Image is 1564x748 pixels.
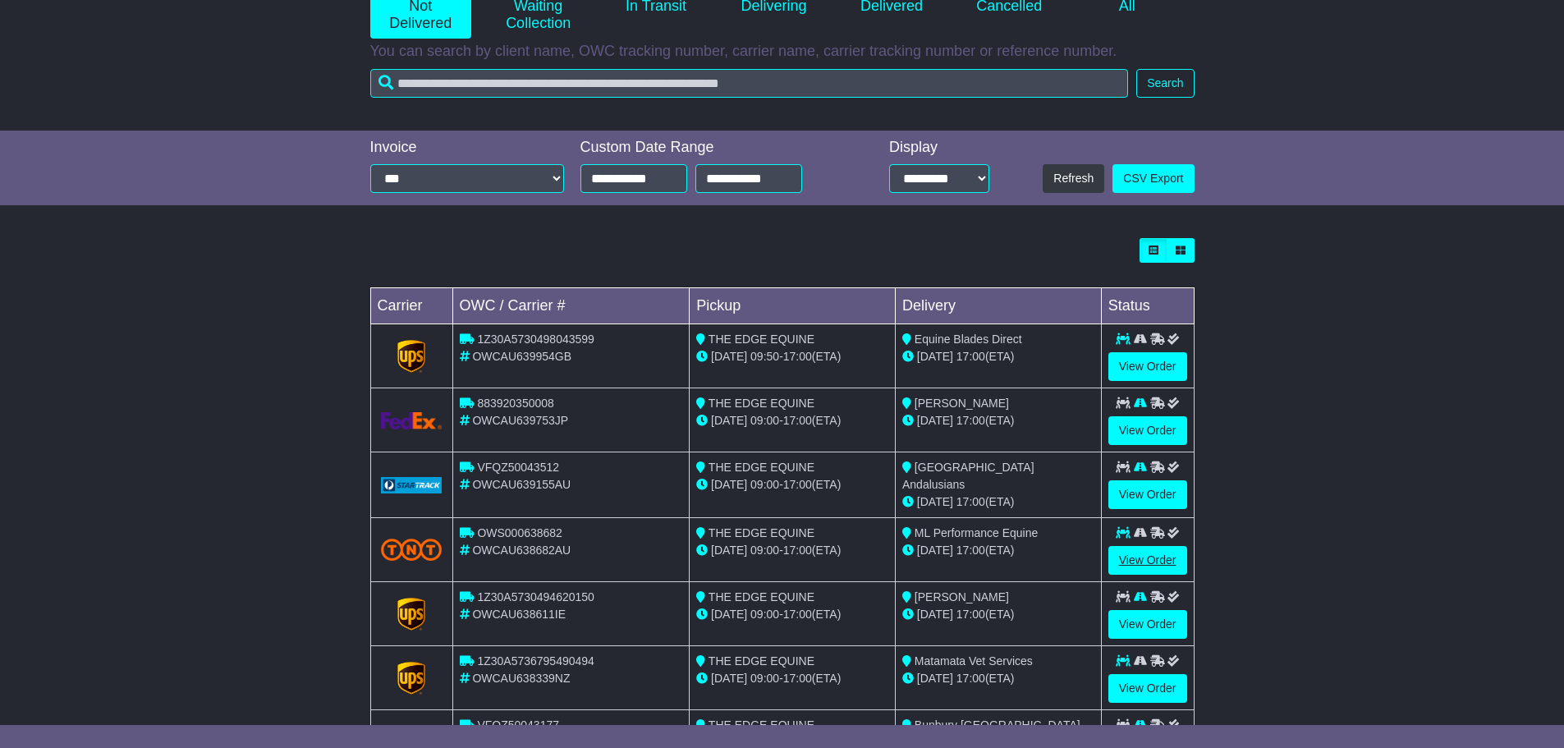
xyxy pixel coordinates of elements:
[956,414,985,427] span: 17:00
[696,606,888,623] div: - (ETA)
[472,478,571,491] span: OWCAU639155AU
[1108,610,1187,639] a: View Order
[1043,164,1104,193] button: Refresh
[902,461,1034,491] span: [GEOGRAPHIC_DATA] Andalusians
[477,654,594,668] span: 1Z30A5736795490494
[750,544,779,557] span: 09:00
[709,526,814,539] span: THE EDGE EQUINE
[750,414,779,427] span: 09:00
[915,333,1022,346] span: Equine Blades Direct
[397,598,425,631] img: GetCarrierServiceLogo
[397,340,425,373] img: GetCarrierServiceLogo
[370,43,1195,61] p: You can search by client name, OWC tracking number, carrier name, carrier tracking number or refe...
[477,590,594,603] span: 1Z30A5730494620150
[696,412,888,429] div: - (ETA)
[477,461,559,474] span: VFQZ50043512
[381,412,443,429] img: GetCarrierServiceLogo
[696,348,888,365] div: - (ETA)
[956,672,985,685] span: 17:00
[381,477,443,493] img: GetCarrierServiceLogo
[956,350,985,363] span: 17:00
[750,608,779,621] span: 09:00
[397,662,425,695] img: GetCarrierServiceLogo
[917,414,953,427] span: [DATE]
[889,139,989,157] div: Display
[709,718,814,732] span: THE EDGE EQUINE
[1108,416,1187,445] a: View Order
[902,493,1094,511] div: (ETA)
[472,544,571,557] span: OWCAU638682AU
[783,608,812,621] span: 17:00
[472,608,566,621] span: OWCAU638611IE
[1112,164,1194,193] a: CSV Export
[902,348,1094,365] div: (ETA)
[783,672,812,685] span: 17:00
[370,288,452,324] td: Carrier
[902,670,1094,687] div: (ETA)
[750,672,779,685] span: 09:00
[917,495,953,508] span: [DATE]
[956,544,985,557] span: 17:00
[709,461,814,474] span: THE EDGE EQUINE
[709,654,814,668] span: THE EDGE EQUINE
[917,544,953,557] span: [DATE]
[1108,480,1187,509] a: View Order
[711,544,747,557] span: [DATE]
[1108,352,1187,381] a: View Order
[472,414,568,427] span: OWCAU639753JP
[709,590,814,603] span: THE EDGE EQUINE
[917,350,953,363] span: [DATE]
[915,397,1009,410] span: [PERSON_NAME]
[902,606,1094,623] div: (ETA)
[477,526,562,539] span: OWS000638682
[709,333,814,346] span: THE EDGE EQUINE
[477,718,559,732] span: VFQZ50043177
[1108,546,1187,575] a: View Order
[1136,69,1194,98] button: Search
[917,608,953,621] span: [DATE]
[750,478,779,491] span: 09:00
[895,288,1101,324] td: Delivery
[915,526,1038,539] span: ML Performance Equine
[472,350,571,363] span: OWCAU639954GB
[472,672,570,685] span: OWCAU638339NZ
[696,476,888,493] div: - (ETA)
[580,139,844,157] div: Custom Date Range
[915,654,1033,668] span: Matamata Vet Services
[915,718,1080,732] span: Bunbury [GEOGRAPHIC_DATA]
[750,350,779,363] span: 09:50
[690,288,896,324] td: Pickup
[917,672,953,685] span: [DATE]
[783,478,812,491] span: 17:00
[1108,674,1187,703] a: View Order
[711,414,747,427] span: [DATE]
[696,670,888,687] div: - (ETA)
[711,350,747,363] span: [DATE]
[902,412,1094,429] div: (ETA)
[1101,288,1194,324] td: Status
[477,333,594,346] span: 1Z30A5730498043599
[783,350,812,363] span: 17:00
[477,397,553,410] span: 883920350008
[783,414,812,427] span: 17:00
[711,672,747,685] span: [DATE]
[956,495,985,508] span: 17:00
[711,478,747,491] span: [DATE]
[696,542,888,559] div: - (ETA)
[370,139,564,157] div: Invoice
[711,608,747,621] span: [DATE]
[452,288,690,324] td: OWC / Carrier #
[956,608,985,621] span: 17:00
[381,539,443,561] img: TNT_Domestic.png
[783,544,812,557] span: 17:00
[902,542,1094,559] div: (ETA)
[915,590,1009,603] span: [PERSON_NAME]
[709,397,814,410] span: THE EDGE EQUINE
